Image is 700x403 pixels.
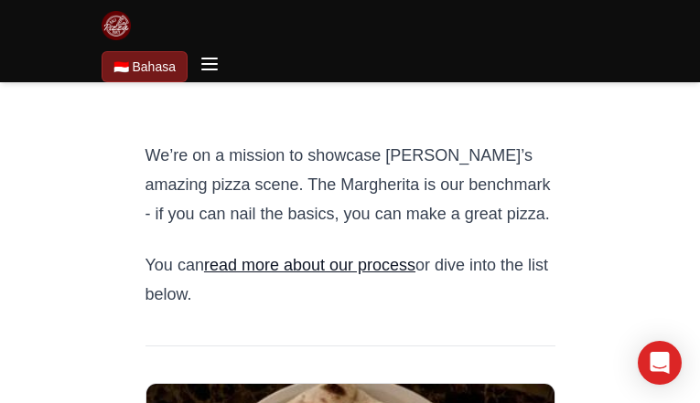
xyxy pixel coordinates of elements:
a: read more about our process [204,256,415,274]
span: Bahasa [133,58,176,76]
div: Open Intercom Messenger [638,341,682,385]
p: You can or dive into the list below. [145,250,555,309]
a: Beralih ke Bahasa Indonesia [102,51,188,82]
img: Bali Pizza Party Logo [102,11,131,40]
p: We’re on a mission to showcase [PERSON_NAME]’s amazing pizza scene. The Margherita is our benchma... [145,141,555,228]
